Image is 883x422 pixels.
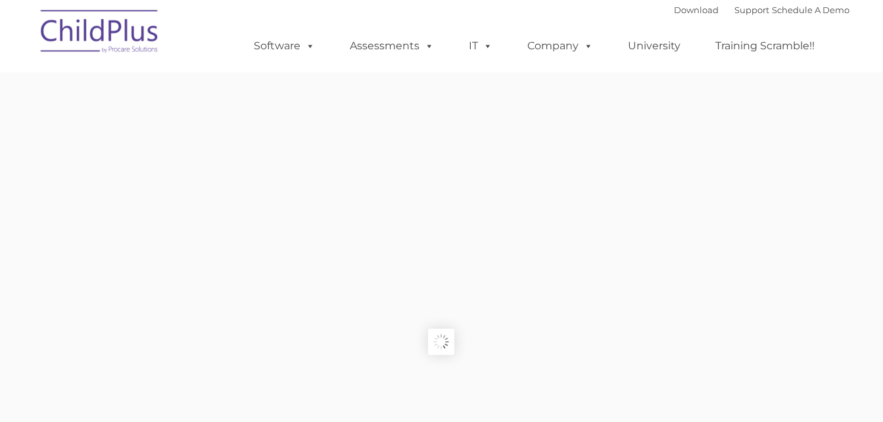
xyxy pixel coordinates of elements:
a: Software [241,33,328,59]
img: ChildPlus by Procare Solutions [34,1,166,66]
a: Assessments [337,33,447,59]
a: Support [734,5,769,15]
a: Company [514,33,606,59]
a: IT [456,33,506,59]
font: | [674,5,849,15]
a: Schedule A Demo [772,5,849,15]
a: University [615,33,694,59]
a: Training Scramble!! [702,33,828,59]
a: Download [674,5,719,15]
